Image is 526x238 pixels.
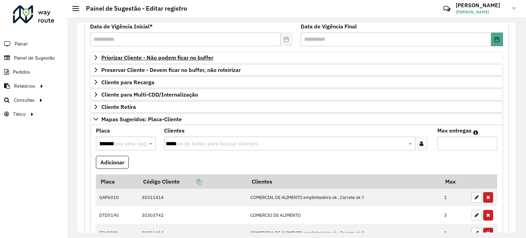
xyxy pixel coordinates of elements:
span: Painel [15,40,27,48]
label: Data de Vigência Inicial [90,22,153,30]
a: Cliente para Multi-CDD/Internalização [90,89,503,100]
button: Choose Date [491,33,503,46]
label: Data de Vigência Final [301,22,357,30]
span: Cliente para Multi-CDD/Internalização [101,92,198,97]
em: Máximo de clientes que serão colocados na mesma rota com os clientes informados [473,130,478,135]
a: Priorizar Cliente - Não podem ficar no buffer [90,52,503,63]
span: [PERSON_NAME] [456,9,507,15]
th: Código Cliente [138,174,247,189]
label: Placa [96,126,110,135]
a: Cliente para Recarga [90,76,503,88]
span: Priorizar Cliente - Não podem ficar no buffer [101,55,213,60]
td: DTD5190 [96,206,138,224]
span: Consultas [14,97,35,104]
span: Cliente para Recarga [101,79,154,85]
label: Clientes [164,126,185,135]
td: COMERCIAL DE ALIMENTO emplinhadeira ok , Carreta ok !! [247,189,441,206]
span: Mapas Sugeridos: Placa-Cliente [101,116,182,122]
td: 30303742 [138,206,247,224]
a: Copiar [180,178,202,185]
td: 1 [441,189,468,206]
th: Clientes [247,174,441,189]
td: 3 [441,206,468,224]
td: GAP6010 [96,189,138,206]
h3: [PERSON_NAME] [456,2,507,9]
td: 30311414 [138,189,247,206]
td: COMERCIO DE ALIMENTO [247,206,441,224]
th: Max [441,174,468,189]
a: Contato Rápido [439,1,454,16]
a: Preservar Cliente - Devem ficar no buffer, não roteirizar [90,64,503,76]
label: Max entregas [437,126,472,135]
span: Painel de Sugestão [14,54,55,62]
a: Cliente Retira [90,101,503,113]
th: Placa [96,174,138,189]
span: Tático [13,111,26,118]
h2: Painel de Sugestão - Editar registro [79,5,187,12]
span: Relatórios [14,83,35,90]
span: Cliente Retira [101,104,136,110]
a: Mapas Sugeridos: Placa-Cliente [90,113,503,125]
span: Preservar Cliente - Devem ficar no buffer, não roteirizar [101,67,241,73]
span: Pedidos [13,68,30,76]
button: Adicionar [96,156,129,169]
